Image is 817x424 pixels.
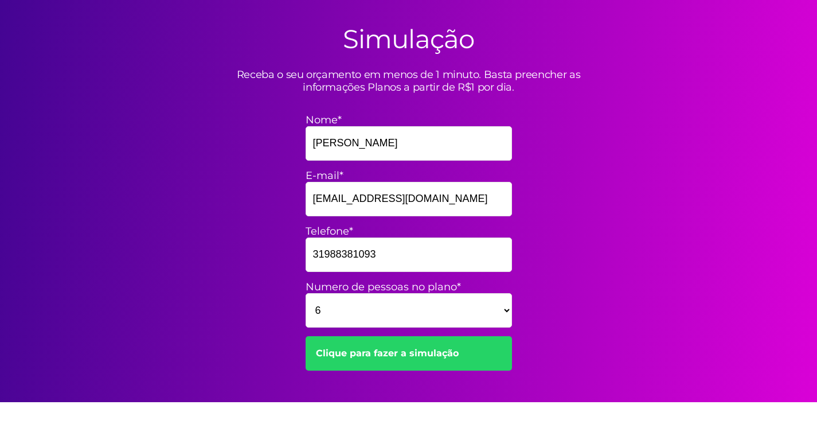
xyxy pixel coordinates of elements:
[306,281,512,293] label: Numero de pessoas no plano*
[306,225,512,238] label: Telefone*
[343,23,474,55] h2: Simulação
[306,169,512,182] label: E-mail*
[306,114,512,126] label: Nome*
[306,336,512,371] a: Clique para fazer a simulação
[208,68,609,94] p: Receba o seu orçamento em menos de 1 minuto. Basta preencher as informações Planos a partir de R$...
